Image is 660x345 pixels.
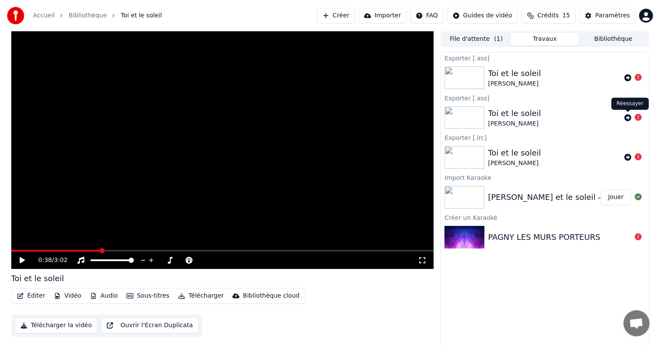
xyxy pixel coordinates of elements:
[579,33,648,46] button: Bibliothèque
[86,290,121,302] button: Audio
[13,290,49,302] button: Éditer
[33,11,55,20] a: Accueil
[624,310,650,336] div: Ouvrir le chat
[521,8,576,23] button: Crédits15
[69,11,107,20] a: Bibliothèque
[511,33,579,46] button: Travaux
[33,11,162,20] nav: breadcrumb
[488,67,541,80] div: Toi et le soleil
[54,256,67,265] span: 3:02
[317,8,355,23] button: Créer
[101,318,199,333] button: Ouvrir l'Ecran Duplicata
[494,35,503,43] span: ( 1 )
[488,119,541,128] div: [PERSON_NAME]
[441,93,648,103] div: Exporter [.ass]
[611,98,649,110] div: Réessayer
[488,107,541,119] div: Toi et le soleil
[410,8,444,23] button: FAQ
[358,8,407,23] button: Importer
[123,290,173,302] button: Sous-titres
[441,132,648,143] div: Exporter [.lrc]
[11,272,64,285] div: Toi et le soleil
[601,189,631,205] button: Jouer
[488,147,541,159] div: Toi et le soleil
[488,159,541,168] div: [PERSON_NAME]
[442,33,511,46] button: File d'attente
[38,256,52,265] span: 0:38
[441,212,648,222] div: Créer un Karaoké
[15,318,98,333] button: Télécharger la vidéo
[595,11,630,20] div: Paramètres
[447,8,518,23] button: Guides de vidéo
[441,53,648,63] div: Exporter [.ass]
[562,11,570,20] span: 15
[488,231,600,243] div: PAGNY LES MURS PORTEURS
[38,256,59,265] div: /
[488,80,541,88] div: [PERSON_NAME]
[7,7,24,24] img: youka
[243,292,299,300] div: Bibliothèque cloud
[441,172,648,182] div: Import Karaoke
[50,290,85,302] button: Vidéo
[579,8,636,23] button: Paramètres
[537,11,559,20] span: Crédits
[121,11,162,20] span: Toi et le soleil
[175,290,227,302] button: Télécharger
